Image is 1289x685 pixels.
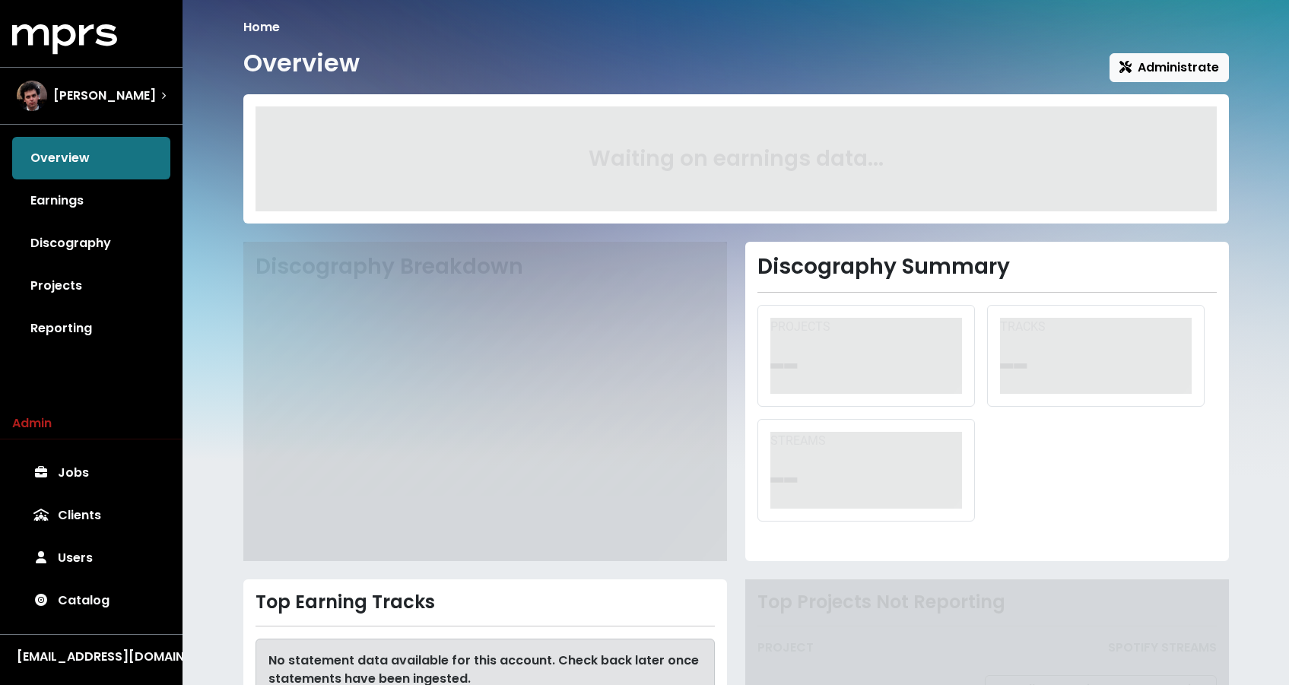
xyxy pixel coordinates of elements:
a: mprs logo [12,30,117,47]
h1: Overview [243,49,360,78]
button: Administrate [1110,53,1229,82]
a: Discography [12,222,170,265]
a: Clients [12,494,170,537]
span: [PERSON_NAME] [53,87,156,105]
div: [EMAIL_ADDRESS][DOMAIN_NAME] [17,648,166,666]
span: Administrate [1119,59,1219,76]
nav: breadcrumb [243,18,1229,36]
a: Earnings [12,179,170,222]
img: The selected account / producer [17,81,47,111]
a: Projects [12,265,170,307]
a: Catalog [12,579,170,622]
a: Reporting [12,307,170,350]
button: [EMAIL_ADDRESS][DOMAIN_NAME] [12,647,170,667]
a: Users [12,537,170,579]
div: Top Earning Tracks [256,591,715,614]
a: Jobs [12,452,170,494]
h2: Discography Summary [757,254,1217,280]
li: Home [243,18,280,36]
